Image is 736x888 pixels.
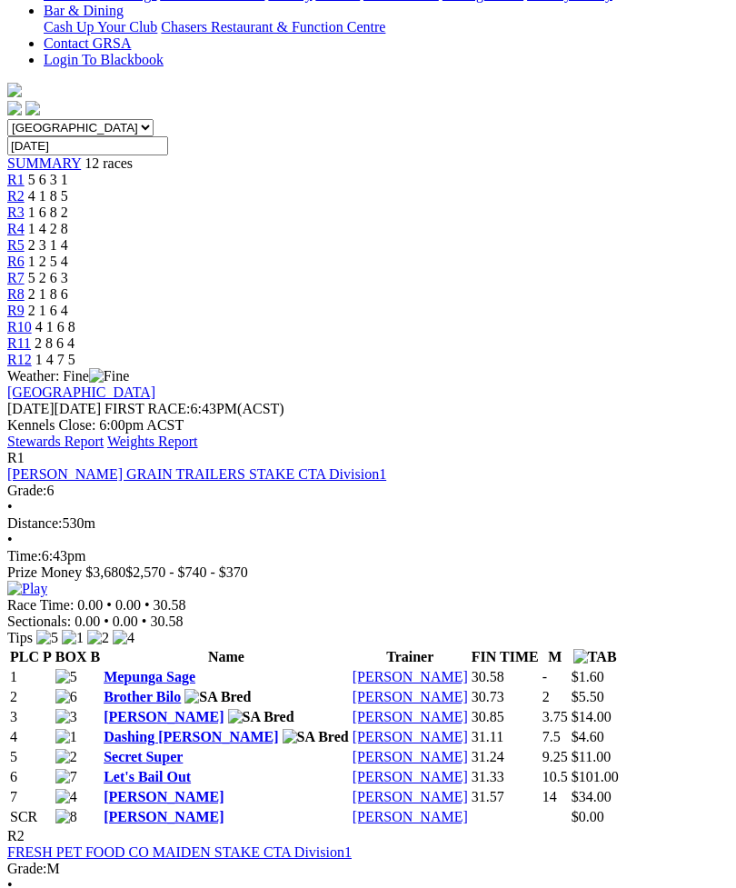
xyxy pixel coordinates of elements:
[353,709,468,724] a: [PERSON_NAME]
[55,669,77,685] img: 5
[7,630,33,645] span: Tips
[7,205,25,220] span: R3
[7,434,104,449] a: Stewards Report
[35,335,75,351] span: 2 8 6 4
[353,669,468,684] a: [PERSON_NAME]
[125,564,248,580] span: $2,570 - $740 - $370
[542,769,568,784] text: 10.5
[7,844,352,860] a: FRESH PET FOOD CO MAIDEN STAKE CTA Division1
[7,270,25,285] a: R7
[471,748,540,766] td: 31.24
[184,689,251,705] img: SA Bred
[36,630,58,646] img: 5
[572,709,612,724] span: $14.00
[471,648,540,666] th: FIN TIME
[542,689,550,704] text: 2
[471,688,540,706] td: 30.73
[7,515,62,531] span: Distance:
[142,614,147,629] span: •
[104,614,109,629] span: •
[75,614,100,629] span: 0.00
[35,352,75,367] span: 1 4 7 5
[7,254,25,269] span: R6
[55,689,77,705] img: 6
[9,668,53,686] td: 1
[7,401,101,416] span: [DATE]
[7,581,47,597] img: Play
[28,303,68,318] span: 2 1 6 4
[572,729,604,744] span: $4.60
[44,19,729,35] div: Bar & Dining
[55,729,77,745] img: 1
[9,808,53,826] td: SCR
[353,689,468,704] a: [PERSON_NAME]
[471,668,540,686] td: 30.58
[9,728,53,746] td: 4
[35,319,75,334] span: 4 1 6 8
[353,729,468,744] a: [PERSON_NAME]
[572,669,604,684] span: $1.60
[62,630,84,646] img: 1
[7,401,55,416] span: [DATE]
[28,172,68,187] span: 5 6 3 1
[7,286,25,302] a: R8
[7,564,729,581] div: Prize Money $3,680
[7,861,729,877] div: M
[9,768,53,786] td: 6
[7,155,81,171] a: SUMMARY
[28,188,68,204] span: 4 1 8 5
[7,172,25,187] a: R1
[7,466,386,482] a: [PERSON_NAME] GRAIN TRAILERS STAKE CTA Division1
[7,384,155,400] a: [GEOGRAPHIC_DATA]
[471,728,540,746] td: 31.11
[55,789,77,805] img: 4
[28,270,68,285] span: 5 2 6 3
[115,597,141,613] span: 0.00
[104,669,195,684] a: Mepunga Sage
[542,669,547,684] text: -
[144,597,150,613] span: •
[7,499,13,514] span: •
[7,237,25,253] a: R5
[7,303,25,318] a: R9
[28,286,68,302] span: 2 1 8 6
[104,401,190,416] span: FIRST RACE:
[104,769,191,784] a: Let's Bail Out
[104,729,278,744] a: Dashing [PERSON_NAME]
[43,649,52,664] span: P
[572,689,604,704] span: $5.50
[7,548,42,564] span: Time:
[7,188,25,204] a: R2
[228,709,294,725] img: SA Bred
[542,648,569,666] th: M
[7,83,22,97] img: logo-grsa-white.png
[7,335,31,351] a: R11
[471,708,540,726] td: 30.85
[7,352,32,367] span: R12
[107,434,198,449] a: Weights Report
[28,254,68,269] span: 1 2 5 4
[77,597,103,613] span: 0.00
[55,709,77,725] img: 3
[7,319,32,334] a: R10
[7,828,25,843] span: R2
[572,769,619,784] span: $101.00
[87,630,109,646] img: 2
[55,769,77,785] img: 7
[572,809,604,824] span: $0.00
[113,614,138,629] span: 0.00
[9,748,53,766] td: 5
[103,648,350,666] th: Name
[113,630,134,646] img: 4
[7,548,729,564] div: 6:43pm
[7,450,25,465] span: R1
[10,649,39,664] span: PLC
[9,688,53,706] td: 2
[44,35,131,51] a: Contact GRSA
